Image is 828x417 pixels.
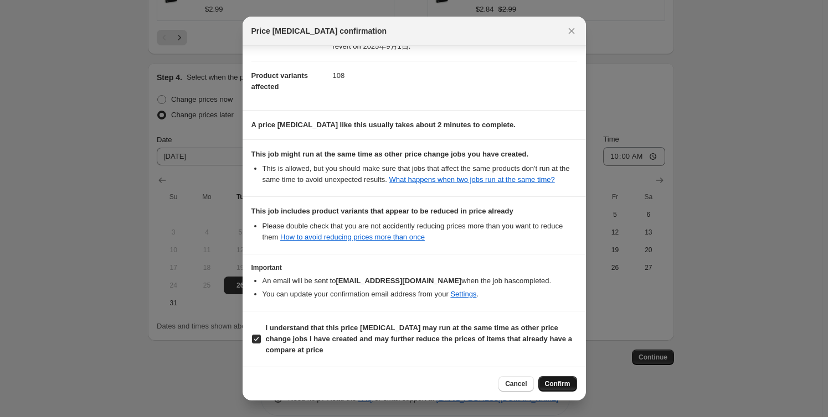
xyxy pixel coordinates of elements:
span: Price [MEDICAL_DATA] confirmation [251,25,387,37]
button: Close [564,23,579,39]
b: A price [MEDICAL_DATA] like this usually takes about 2 minutes to complete. [251,121,516,129]
button: Confirm [538,376,577,392]
li: Please double check that you are not accidently reducing prices more than you want to reduce them [263,221,577,243]
li: An email will be sent to when the job has completed . [263,275,577,286]
a: Settings [450,290,476,298]
span: Cancel [505,379,527,388]
li: This is allowed, but you should make sure that jobs that affect the same products don ' t run at ... [263,163,577,185]
h3: Important [251,263,577,272]
span: Product variants affected [251,71,308,91]
span: Confirm [545,379,570,388]
b: I understand that this price [MEDICAL_DATA] may run at the same time as other price change jobs I... [266,324,572,354]
b: [EMAIL_ADDRESS][DOMAIN_NAME] [336,277,461,285]
b: This job might run at the same time as other price change jobs you have created. [251,150,529,158]
dd: 108 [333,61,577,90]
a: What happens when two jobs run at the same time? [389,175,555,184]
b: This job includes product variants that appear to be reduced in price already [251,207,513,215]
button: Cancel [498,376,533,392]
a: How to avoid reducing prices more than once [280,233,425,241]
li: You can update your confirmation email address from your . [263,289,577,300]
